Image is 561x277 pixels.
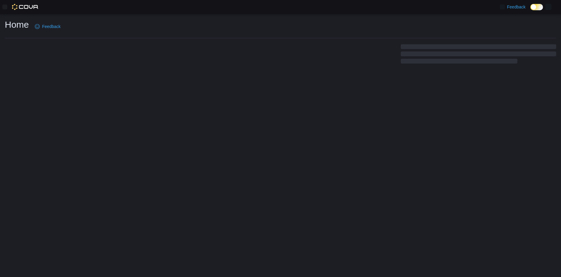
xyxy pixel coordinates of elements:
span: Feedback [42,23,60,30]
span: Feedback [507,4,526,10]
h1: Home [5,19,29,31]
a: Feedback [498,1,528,13]
img: Cova [12,4,39,10]
a: Feedback [32,20,63,33]
input: Dark Mode [530,4,543,10]
span: Loading [401,45,556,65]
